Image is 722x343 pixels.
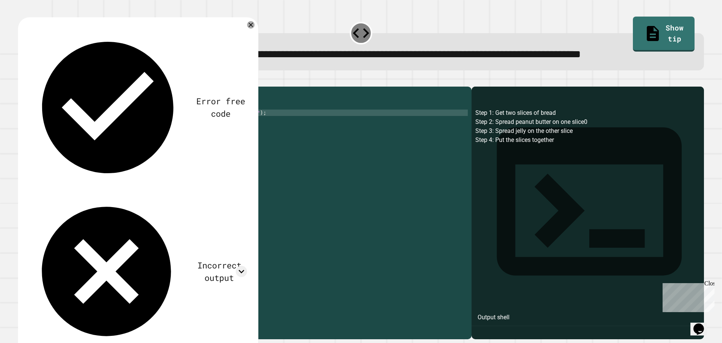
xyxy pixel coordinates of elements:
a: Show tip [633,17,694,51]
iframe: chat widget [660,280,714,312]
iframe: chat widget [690,313,714,335]
div: Step 1: Get two slices of bread Step 2: Spread peanut butter on one slice0 Step 3: Spread jelly o... [475,108,700,339]
div: Chat with us now!Close [3,3,52,48]
div: Incorrect output [191,259,247,284]
div: Error free code [194,95,247,120]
